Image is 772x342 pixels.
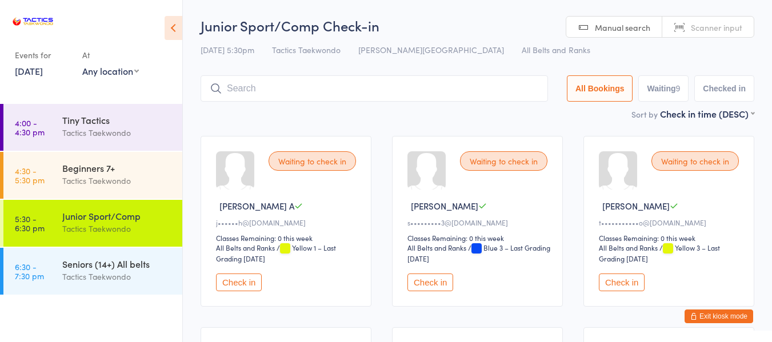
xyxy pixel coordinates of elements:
a: 5:30 -6:30 pmJunior Sport/CompTactics Taekwondo [3,200,182,247]
span: [PERSON_NAME] [411,200,478,212]
span: Scanner input [691,22,742,33]
div: 9 [676,84,681,93]
input: Search [201,75,548,102]
div: Waiting to check in [269,151,356,171]
time: 4:30 - 5:30 pm [15,166,45,184]
a: 4:00 -4:30 pmTiny TacticsTactics Taekwondo [3,104,182,151]
div: Classes Remaining: 0 this week [407,233,551,243]
a: [DATE] [15,65,43,77]
span: Manual search [595,22,650,33]
div: Check in time (DESC) [660,107,754,120]
div: Tactics Taekwondo [62,222,173,235]
div: Tactics Taekwondo [62,174,173,187]
button: Check in [407,273,453,291]
label: Sort by [631,108,658,120]
div: Junior Sport/Comp [62,210,173,222]
time: 6:30 - 7:30 pm [15,262,44,280]
div: Classes Remaining: 0 this week [216,233,359,243]
div: Seniors (14+) All belts [62,257,173,270]
button: Check in [216,273,262,291]
time: 4:00 - 4:30 pm [15,118,45,136]
button: Checked in [694,75,754,102]
button: Exit kiosk mode [685,309,753,323]
button: Check in [599,273,645,291]
div: Tactics Taekwondo [62,126,173,139]
div: s•••••••••3@[DOMAIN_NAME] [407,218,551,227]
button: All Bookings [567,75,633,102]
div: Waiting to check in [460,151,547,171]
span: [PERSON_NAME] [602,200,670,212]
button: Waiting9 [638,75,689,102]
div: Events for [15,46,71,65]
img: Tactics Taekwondo [11,9,54,34]
span: [DATE] 5:30pm [201,44,254,55]
span: Tactics Taekwondo [272,44,341,55]
div: Tactics Taekwondo [62,270,173,283]
a: 6:30 -7:30 pmSeniors (14+) All beltsTactics Taekwondo [3,248,182,295]
div: Tiny Tactics [62,114,173,126]
time: 5:30 - 6:30 pm [15,214,45,232]
a: 4:30 -5:30 pmBeginners 7+Tactics Taekwondo [3,152,182,199]
div: All Belts and Ranks [599,243,658,252]
h2: Junior Sport/Comp Check-in [201,16,754,35]
div: All Belts and Ranks [216,243,275,252]
div: Waiting to check in [651,151,739,171]
div: All Belts and Ranks [407,243,466,252]
div: At [82,46,139,65]
div: Any location [82,65,139,77]
div: Beginners 7+ [62,162,173,174]
div: Classes Remaining: 0 this week [599,233,742,243]
span: [PERSON_NAME][GEOGRAPHIC_DATA] [358,44,504,55]
div: t•••••••••••o@[DOMAIN_NAME] [599,218,742,227]
span: [PERSON_NAME] A [219,200,294,212]
span: All Belts and Ranks [522,44,590,55]
div: j••••••h@[DOMAIN_NAME] [216,218,359,227]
